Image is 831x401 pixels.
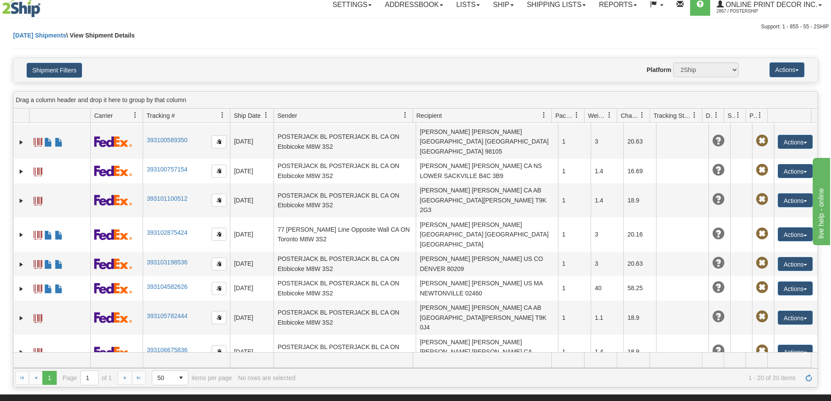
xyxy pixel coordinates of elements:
span: Carrier [94,111,113,120]
img: 2 - FedEx Express® [94,258,132,269]
span: items per page [152,370,232,385]
span: Charge [621,111,639,120]
img: 2 - FedEx Express® [94,195,132,206]
button: Actions [778,257,813,271]
a: Recipient filter column settings [537,108,551,123]
a: [DATE] Shipments [13,32,66,39]
a: Commercial Invoice [44,227,53,241]
span: Pickup Not Assigned [756,345,768,357]
a: Label [34,310,42,324]
td: [PERSON_NAME] [PERSON_NAME] CA AB [GEOGRAPHIC_DATA][PERSON_NAME] T9K 2G3 [416,183,558,217]
a: Commercial Invoice [44,281,53,295]
a: 393104582626 [147,283,187,290]
span: Sender [277,111,297,120]
a: Ship Date filter column settings [259,108,274,123]
span: Pickup Not Assigned [756,193,768,206]
img: 2 - FedEx Express® [94,312,132,323]
td: 77 [PERSON_NAME] Line Opposite Wall CA ON Toronto M8W 3S2 [274,217,416,251]
a: Expand [17,196,26,205]
a: Expand [17,260,26,269]
td: [DATE] [230,335,274,369]
td: POSTERJACK BL POSTERJACK BL CA ON Etobicoke M8W 3S2 [274,124,416,158]
td: 1.1 [591,301,623,335]
button: Copy to clipboard [212,345,226,358]
span: Page of 1 [63,370,112,385]
td: [DATE] [230,252,274,276]
span: 2867 / PosterShip [717,7,782,16]
td: 20.63 [623,124,656,158]
span: select [174,371,188,385]
span: Pickup Not Assigned [756,228,768,240]
label: Platform [646,65,671,74]
td: POSTERJACK BL POSTERJACK BL CA ON Etobicoke M8W 3S2 [274,276,416,301]
td: 1 [558,217,591,251]
span: Shipment Issues [728,111,735,120]
a: Charge filter column settings [635,108,650,123]
a: Expand [17,284,26,293]
input: Page 1 [81,371,98,385]
td: 3 [591,124,623,158]
td: POSTERJACK BL POSTERJACK BL CA ON Etobicoke M8W 3S2 [274,183,416,217]
td: [DATE] [230,276,274,301]
td: POSTERJACK BL POSTERJACK BL CA ON Etobicoke M8W 3S2 [274,335,416,369]
span: Unknown [712,164,725,176]
td: 20.63 [623,252,656,276]
div: Support: 1 - 855 - 55 - 2SHIP [2,23,829,31]
td: [PERSON_NAME] [PERSON_NAME] US CO DENVER 80209 [416,252,558,276]
a: Label [34,344,42,358]
span: Unknown [712,193,725,206]
span: Unknown [712,135,725,147]
span: Unknown [712,281,725,294]
div: live help - online [7,5,81,16]
a: Shipment Issues filter column settings [731,108,746,123]
td: [PERSON_NAME] [PERSON_NAME] [PERSON_NAME] [PERSON_NAME] CA [PERSON_NAME] V8E 0L7 [416,335,558,369]
span: Ship Date [234,111,260,120]
td: 1 [558,335,591,369]
div: grid grouping header [14,92,817,109]
a: Expand [17,138,26,147]
button: Shipment Filters [27,63,82,78]
a: Weight filter column settings [602,108,617,123]
td: 3 [591,217,623,251]
td: 18.9 [623,301,656,335]
button: Actions [778,227,813,241]
a: Delivery Status filter column settings [709,108,724,123]
a: Label [34,256,42,270]
button: Actions [778,193,813,207]
td: [PERSON_NAME] [PERSON_NAME] CA AB [GEOGRAPHIC_DATA][PERSON_NAME] T9K 0J4 [416,301,558,335]
a: USMCA CO [55,227,63,241]
td: 18.9 [623,335,656,369]
a: Packages filter column settings [569,108,584,123]
span: Pickup Not Assigned [756,281,768,294]
span: Pickup Status [749,111,757,120]
a: Expand [17,230,26,239]
a: Carrier filter column settings [128,108,143,123]
img: 2 - FedEx Express® [94,283,132,294]
a: 393105782444 [147,312,187,319]
img: 2 - FedEx Express® [94,229,132,240]
td: [DATE] [230,301,274,335]
span: 1 - 20 of 20 items [301,374,796,381]
a: Expand [17,348,26,356]
a: Label [34,134,42,148]
span: Page 1 [42,371,56,385]
td: 1.4 [591,159,623,183]
a: Refresh [802,371,816,385]
span: Online Print Decor Inc. [724,1,817,8]
td: 18.9 [623,183,656,217]
a: Tracking # filter column settings [215,108,230,123]
td: 1 [558,301,591,335]
td: [DATE] [230,124,274,158]
iframe: chat widget [811,156,830,245]
a: USMCA CO [55,256,63,270]
div: No rows are selected [238,374,296,381]
td: 3 [591,252,623,276]
span: Unknown [712,257,725,269]
td: [DATE] [230,159,274,183]
span: Tracking # [147,111,175,120]
span: Pickup Not Assigned [756,311,768,323]
a: Expand [17,314,26,322]
td: [PERSON_NAME] [PERSON_NAME] [GEOGRAPHIC_DATA] [GEOGRAPHIC_DATA] [GEOGRAPHIC_DATA] 98105 [416,124,558,158]
a: Pickup Status filter column settings [752,108,767,123]
button: Copy to clipboard [212,257,226,271]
